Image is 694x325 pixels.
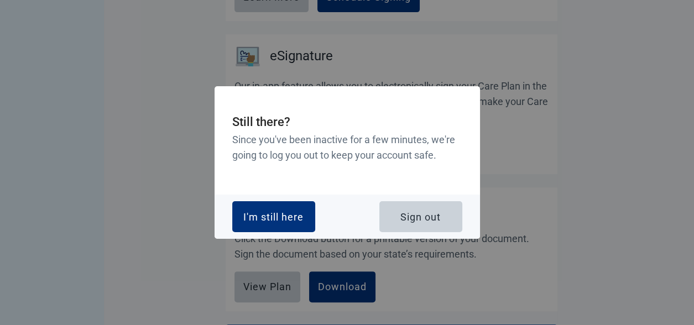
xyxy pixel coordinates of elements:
h3: Since you've been inactive for a few minutes, we're going to log you out to keep your account safe. [232,132,462,164]
button: Sign out [379,201,462,232]
div: Sign out [400,211,441,222]
h2: Still there? [232,113,462,132]
button: I'm still here [232,201,315,232]
div: I'm still here [243,211,304,222]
